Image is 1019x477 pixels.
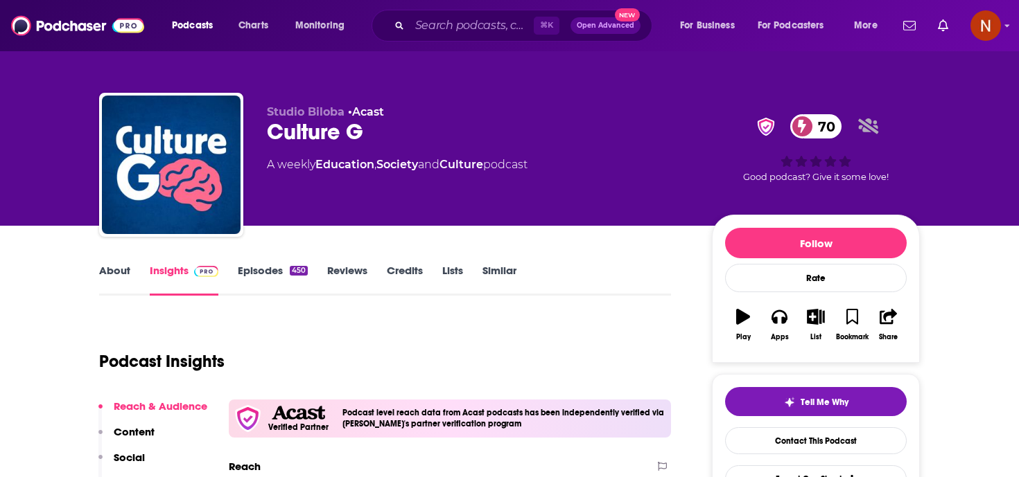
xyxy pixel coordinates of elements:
a: Credits [387,264,423,296]
a: About [99,264,130,296]
p: Content [114,425,155,438]
button: List [798,300,834,350]
button: Social [98,451,145,476]
img: tell me why sparkle [784,397,795,408]
a: Show notifications dropdown [898,14,921,37]
div: verified Badge70Good podcast? Give it some love! [712,105,920,191]
span: Logged in as AdelNBM [970,10,1001,41]
span: • [348,105,384,118]
button: open menu [286,15,363,37]
div: 450 [290,266,308,276]
button: Share [871,300,907,350]
span: Good podcast? Give it some love! [743,172,889,182]
img: verified Badge [753,118,779,136]
a: InsightsPodchaser Pro [150,264,218,296]
h2: Reach [229,460,261,473]
span: Charts [238,16,268,35]
button: Reach & Audience [98,399,207,425]
img: Acast [272,406,324,420]
span: Monitoring [295,16,345,35]
button: Play [725,300,761,350]
span: , [374,158,376,171]
input: Search podcasts, credits, & more... [410,15,534,37]
a: Reviews [327,264,367,296]
div: Share [879,333,898,341]
button: Show profile menu [970,10,1001,41]
button: tell me why sparkleTell Me Why [725,387,907,416]
button: Bookmark [834,300,870,350]
h4: Podcast level reach data from Acast podcasts has been independently verified via [PERSON_NAME]'s ... [342,408,665,429]
a: Society [376,158,418,171]
button: Apps [761,300,797,350]
img: Culture G [102,96,241,234]
button: open menu [844,15,895,37]
a: Acast [352,105,384,118]
a: Similar [482,264,516,296]
span: Podcasts [172,16,213,35]
img: Podchaser - Follow, Share and Rate Podcasts [11,12,144,39]
div: Apps [771,333,789,341]
span: New [615,8,640,21]
span: 70 [804,114,842,138]
a: 70 [790,114,842,138]
a: Episodes450 [238,264,308,296]
a: Show notifications dropdown [932,14,954,37]
span: Open Advanced [577,22,634,29]
span: For Podcasters [758,16,824,35]
button: Content [98,425,155,451]
span: More [854,16,878,35]
img: verfied icon [234,405,261,432]
div: Rate [725,264,907,292]
div: A weekly podcast [267,156,528,173]
button: Follow [725,228,907,258]
a: Contact This Podcast [725,427,907,454]
a: Lists [442,264,463,296]
p: Reach & Audience [114,399,207,413]
img: Podchaser Pro [194,266,218,277]
h1: Podcast Insights [99,351,225,372]
span: and [418,158,439,171]
h5: Verified Partner [268,423,329,431]
a: Education [315,158,374,171]
a: Culture [439,158,483,171]
span: For Business [680,16,735,35]
div: Bookmark [836,333,869,341]
p: Social [114,451,145,464]
div: List [810,333,821,341]
a: Charts [229,15,277,37]
div: Play [736,333,751,341]
span: ⌘ K [534,17,559,35]
span: Tell Me Why [801,397,848,408]
button: open menu [162,15,231,37]
button: open menu [749,15,844,37]
button: open menu [670,15,752,37]
div: Search podcasts, credits, & more... [385,10,665,42]
button: Open AdvancedNew [571,17,641,34]
span: Studio Biloba [267,105,345,118]
img: User Profile [970,10,1001,41]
